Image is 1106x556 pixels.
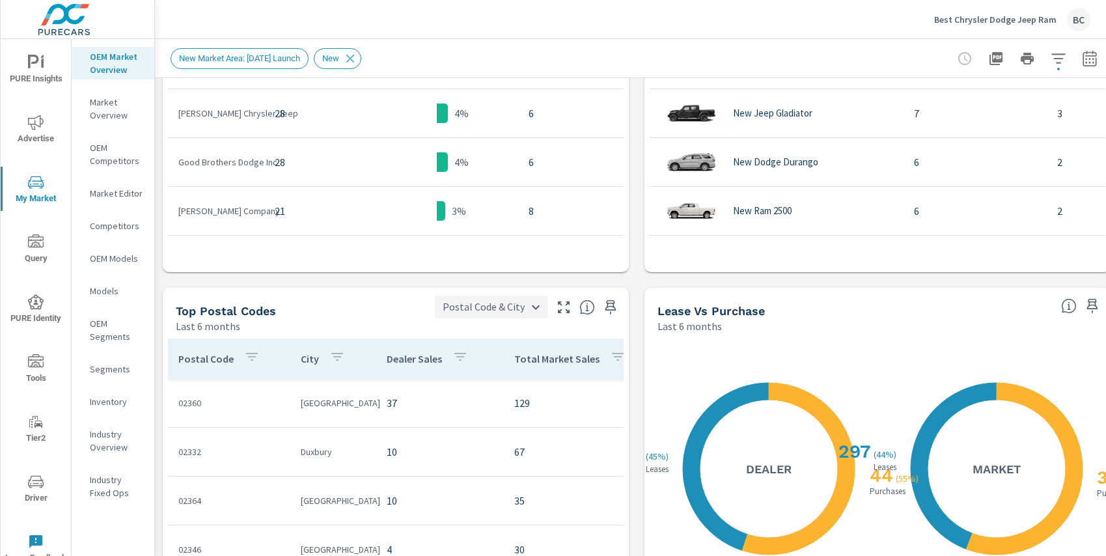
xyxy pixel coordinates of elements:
[454,105,469,121] p: 4%
[178,204,254,217] p: [PERSON_NAME] Company
[387,395,493,411] p: 37
[90,317,144,343] p: OEM Segments
[301,396,366,410] p: [GEOGRAPHIC_DATA]
[514,352,600,365] p: Total Market Sales
[176,304,276,318] h5: Top Postal Codes
[914,105,1036,121] p: 7
[90,395,144,408] p: Inventory
[529,154,637,170] p: 6
[665,143,717,182] img: glamour
[90,473,144,499] p: Industry Fixed Ops
[1014,46,1040,72] button: Print Report
[983,46,1009,72] button: "Export Report to PDF"
[178,445,280,458] p: 02332
[72,424,154,457] div: Industry Overview
[72,249,154,268] div: OEM Models
[1061,298,1077,314] span: Understand how shoppers are deciding to purchase vehicles. Sales data is based off market registr...
[90,219,144,232] p: Competitors
[178,543,280,556] p: 02346
[275,105,345,121] p: 28
[387,444,493,460] p: 10
[733,107,812,119] p: New Jeep Gladiator
[314,48,361,69] div: New
[72,281,154,301] div: Models
[72,359,154,379] div: Segments
[72,314,154,346] div: OEM Segments
[72,392,154,411] div: Inventory
[871,463,899,471] p: Leases
[836,441,871,462] h2: 297
[90,141,144,167] p: OEM Competitors
[514,493,652,508] p: 35
[5,354,67,386] span: Tools
[733,156,818,168] p: New Dodge Durango
[72,184,154,203] div: Market Editor
[514,395,652,411] p: 129
[529,105,637,121] p: 6
[733,205,792,217] p: New Ram 2500
[973,462,1021,477] h5: Market
[5,294,67,326] span: PURE Identity
[90,428,144,454] p: Industry Overview
[90,363,144,376] p: Segments
[454,154,469,170] p: 4%
[178,107,254,120] p: [PERSON_NAME] Chrysler Jeep
[665,191,717,230] img: glamour
[5,414,67,446] span: Tier2
[72,138,154,171] div: OEM Competitors
[5,174,67,206] span: My Market
[914,154,1036,170] p: 6
[1067,8,1090,31] div: BC
[301,543,366,556] p: [GEOGRAPHIC_DATA]
[914,203,1036,219] p: 6
[90,252,144,265] p: OEM Models
[657,318,722,334] p: Last 6 months
[171,53,308,63] span: New Market Area: [DATE] Launch
[178,352,234,365] p: Postal Code
[1082,296,1103,316] span: Save this to your personalized report
[746,462,792,477] h5: Dealer
[72,216,154,236] div: Competitors
[529,203,637,219] p: 8
[934,14,1057,25] p: Best Chrysler Dodge Jeep Ram
[301,445,366,458] p: Duxbury
[665,94,717,133] img: glamour
[600,297,621,318] span: Save this to your personalized report
[5,474,67,506] span: Driver
[178,156,254,169] p: Good Brothers Dodge Inc
[874,449,899,460] p: ( 44% )
[896,473,921,484] p: ( 55% )
[867,487,908,495] p: Purchases
[72,47,154,79] div: OEM Market Overview
[90,96,144,122] p: Market Overview
[90,187,144,200] p: Market Editor
[176,318,240,334] p: Last 6 months
[301,494,366,507] p: [GEOGRAPHIC_DATA]
[5,55,67,87] span: PURE Insights
[553,297,574,318] button: Make Fullscreen
[387,493,493,508] p: 10
[665,240,717,279] img: glamour
[514,444,652,460] p: 67
[452,203,466,219] p: 3%
[646,451,671,462] p: ( 45% )
[275,203,345,219] p: 21
[72,470,154,503] div: Industry Fixed Ops
[1077,46,1103,72] button: Select Date Range
[90,50,144,76] p: OEM Market Overview
[387,352,442,365] p: Dealer Sales
[1045,46,1071,72] button: Apply Filters
[178,494,280,507] p: 02364
[90,285,144,298] p: Models
[275,154,345,170] p: 28
[5,234,67,266] span: Query
[301,352,319,365] p: City
[867,465,893,486] h2: 44
[643,465,671,473] p: Leases
[178,396,280,410] p: 02360
[5,115,67,146] span: Advertise
[314,53,347,63] span: New
[657,304,765,318] h5: Lease vs Purchase
[435,296,548,318] div: Postal Code & City
[72,92,154,125] div: Market Overview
